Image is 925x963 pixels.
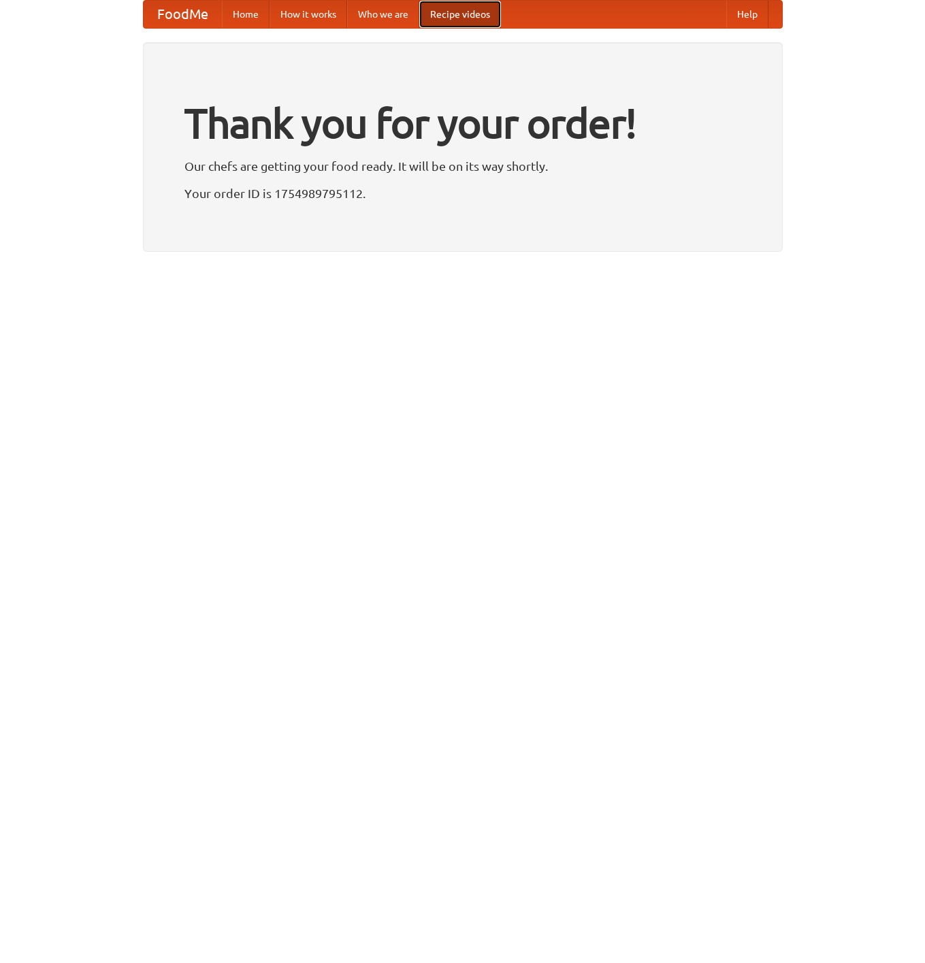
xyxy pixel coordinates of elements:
[144,1,222,28] a: FoodMe
[184,183,741,203] p: Your order ID is 1754989795112.
[184,156,741,176] p: Our chefs are getting your food ready. It will be on its way shortly.
[419,1,501,28] a: Recipe videos
[347,1,419,28] a: Who we are
[222,1,270,28] a: Home
[270,1,347,28] a: How it works
[184,91,741,156] h1: Thank you for your order!
[726,1,768,28] a: Help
